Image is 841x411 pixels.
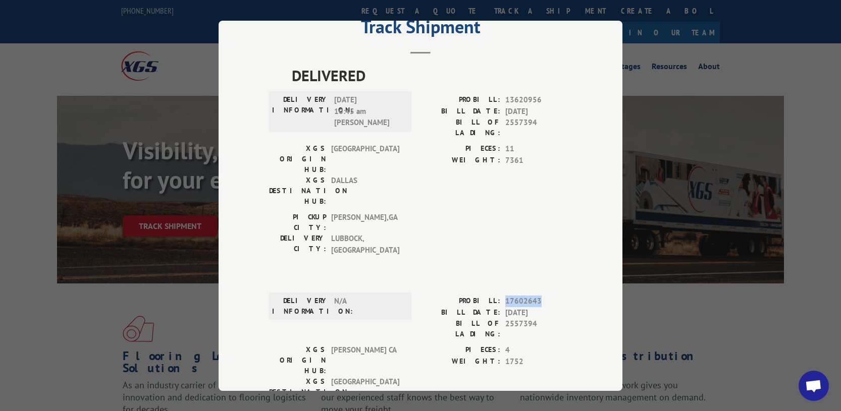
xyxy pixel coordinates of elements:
[272,94,329,129] label: DELIVERY INFORMATION:
[505,105,572,117] span: [DATE]
[331,143,399,175] span: [GEOGRAPHIC_DATA]
[331,376,399,408] span: [GEOGRAPHIC_DATA]
[272,296,329,317] label: DELIVERY INFORMATION:
[505,356,572,367] span: 1752
[420,344,500,356] label: PIECES:
[420,105,500,117] label: BILL DATE:
[799,371,829,401] a: Open chat
[269,175,326,207] label: XGS DESTINATION HUB:
[269,212,326,233] label: PICKUP CITY:
[331,175,399,207] span: DALLAS
[269,233,326,256] label: DELIVERY CITY:
[420,296,500,307] label: PROBILL:
[505,296,572,307] span: 17602643
[505,318,572,339] span: 2557394
[420,154,500,166] label: WEIGHT:
[292,64,572,87] span: DELIVERED
[505,154,572,166] span: 7361
[505,307,572,318] span: [DATE]
[420,143,500,155] label: PIECES:
[334,94,402,129] span: [DATE] 10:45 am [PERSON_NAME]
[420,356,500,367] label: WEIGHT:
[331,344,399,376] span: [PERSON_NAME] CA
[505,344,572,356] span: 4
[269,344,326,376] label: XGS ORIGIN HUB:
[331,212,399,233] span: [PERSON_NAME] , GA
[420,94,500,106] label: PROBILL:
[334,296,402,317] span: N/A
[420,318,500,339] label: BILL OF LADING:
[420,117,500,138] label: BILL OF LADING:
[505,143,572,155] span: 11
[269,143,326,175] label: XGS ORIGIN HUB:
[505,117,572,138] span: 2557394
[420,307,500,318] label: BILL DATE:
[331,233,399,256] span: LUBBOCK , [GEOGRAPHIC_DATA]
[269,376,326,408] label: XGS DESTINATION HUB:
[505,94,572,106] span: 13620956
[269,20,572,39] h2: Track Shipment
